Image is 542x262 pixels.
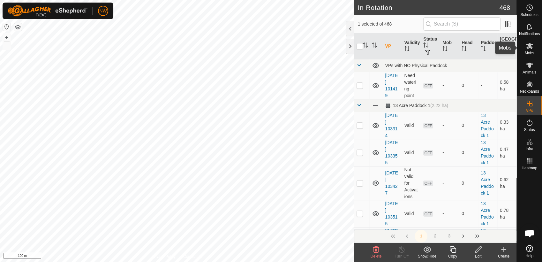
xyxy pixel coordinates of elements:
span: Neckbands [520,89,539,93]
a: [DATE] 101419 [385,73,398,98]
span: 1 selected of 468 [358,21,423,27]
h2: In Rotation [358,4,500,12]
td: Valid [402,227,421,254]
p-sorticon: Activate to sort [372,43,377,49]
a: [DATE] 103515 [385,201,398,226]
td: Valid [402,112,421,139]
a: 13 Acre Paddock 1 [481,113,493,138]
td: 0 [459,200,478,227]
span: OFF [423,123,433,128]
td: 0.78 ha [497,200,516,227]
div: Show/Hide [414,253,440,259]
p-sorticon: Activate to sort [363,43,368,49]
th: VP [383,33,402,59]
div: Create [491,253,516,259]
th: Paddock [478,33,497,59]
a: 13 Acre Paddock 1 [481,140,493,165]
button: 3 [443,230,455,243]
div: VPs with NO Physical Paddock [385,63,514,68]
span: VPs [526,109,533,112]
div: - [442,122,456,129]
th: Head [459,33,478,59]
td: 0.62 ha [497,166,516,200]
td: - [478,72,497,99]
span: Notifications [519,32,540,36]
span: OFF [423,150,433,156]
p-sorticon: Activate to sort [423,43,428,49]
div: - [442,180,456,187]
th: [GEOGRAPHIC_DATA] Area [497,33,516,59]
td: 0 [459,166,478,200]
button: 2 [429,230,441,243]
td: 0 [459,139,478,166]
button: – [3,42,11,50]
td: 0 [459,112,478,139]
button: Last Page [471,230,484,243]
span: 468 [500,3,510,12]
td: 0.58 ha [497,72,516,99]
td: Valid [402,139,421,166]
p-sorticon: Activate to sort [404,47,410,52]
span: Mobs [525,51,534,55]
td: 0.33 ha [497,112,516,139]
button: Reset Map [3,23,11,31]
span: OFF [423,83,433,89]
div: 13 Acre Paddock 1 [385,103,448,108]
span: Schedules [520,13,538,17]
a: Help [517,243,542,260]
td: Need watering point [402,72,421,99]
a: [DATE] 103427 [385,170,398,196]
a: Contact Us [183,254,202,259]
td: Not valid for Activations [402,166,421,200]
button: Map Layers [14,23,22,31]
div: - [442,210,456,217]
span: Heatmap [522,166,537,170]
td: 1 ha [497,227,516,254]
div: Copy [440,253,465,259]
img: Gallagher Logo [8,5,87,17]
th: Status [421,33,440,59]
p-sorticon: Activate to sort [481,47,486,52]
p-sorticon: Activate to sort [500,50,505,55]
span: NW [99,8,107,14]
a: [DATE] 103314 [385,113,398,138]
a: [DATE] 170542 [385,228,398,253]
div: Open chat [520,224,539,243]
input: Search (S) [423,17,501,31]
button: + [3,34,11,41]
th: Validity [402,33,421,59]
p-sorticon: Activate to sort [442,47,448,52]
span: (2.22 ha) [430,103,448,108]
span: Animals [523,70,536,74]
div: - [442,149,456,156]
td: 0 [459,227,478,254]
a: [DATE] 103355 [385,140,398,165]
p-sorticon: Activate to sort [462,47,467,52]
button: 1 [415,230,427,243]
div: - [442,82,456,89]
span: OFF [423,181,433,186]
a: Privacy Policy [152,254,176,259]
td: 0.47 ha [497,139,516,166]
span: Delete [371,254,382,258]
div: Edit [465,253,491,259]
span: Infra [525,147,533,151]
span: Status [524,128,535,132]
a: 13 Acre Paddock 1 [481,228,493,253]
span: OFF [423,211,433,217]
div: Turn Off [389,253,414,259]
th: Mob [440,33,459,59]
span: Help [525,254,533,258]
a: 13 Acre Paddock 1 [481,201,493,226]
td: 0 [459,72,478,99]
td: Valid [402,200,421,227]
a: 13 Acre Paddock 1 [481,170,493,196]
button: Next Page [457,230,470,243]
